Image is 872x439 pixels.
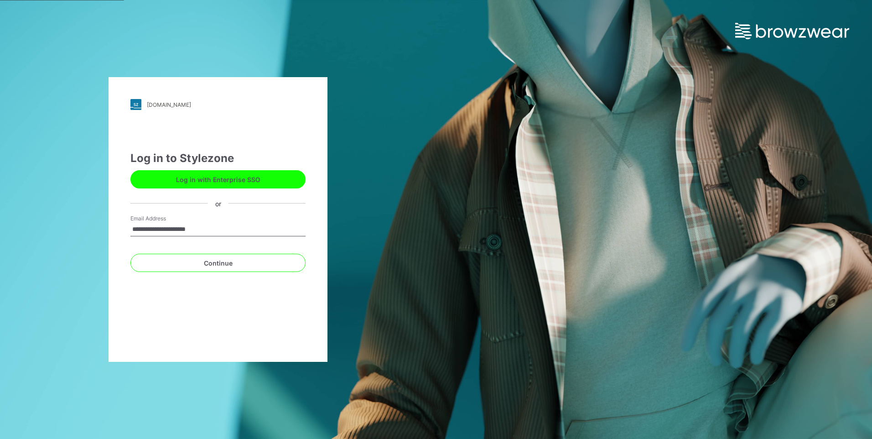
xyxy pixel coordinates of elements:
div: [DOMAIN_NAME] [147,101,191,108]
img: browzwear-logo.e42bd6dac1945053ebaf764b6aa21510.svg [735,23,849,39]
img: stylezone-logo.562084cfcfab977791bfbf7441f1a819.svg [130,99,141,110]
button: Continue [130,254,306,272]
label: Email Address [130,214,194,223]
button: Log in with Enterprise SSO [130,170,306,188]
div: Log in to Stylezone [130,150,306,167]
a: [DOMAIN_NAME] [130,99,306,110]
div: or [208,199,228,208]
